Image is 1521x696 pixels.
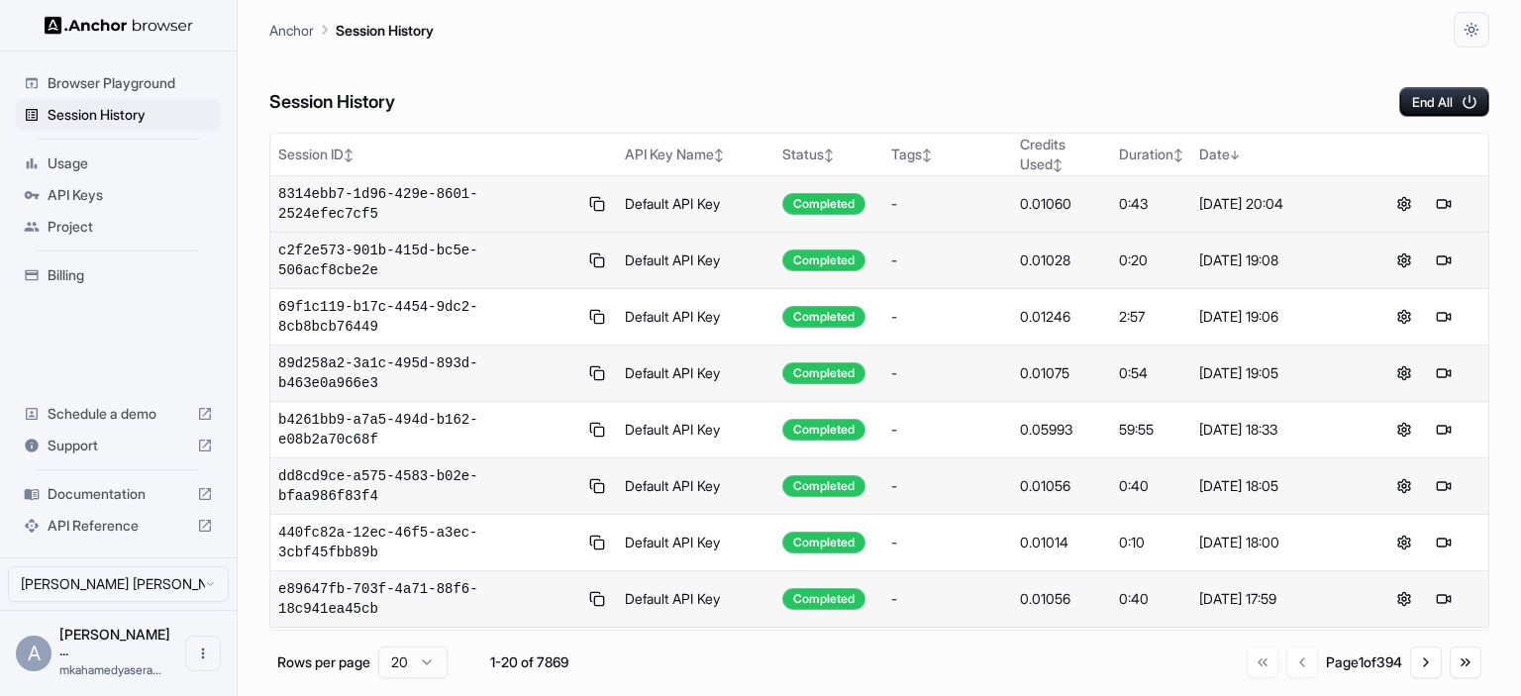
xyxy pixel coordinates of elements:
[782,419,865,441] div: Completed
[1119,145,1183,164] div: Duration
[277,652,370,672] p: Rows per page
[891,420,1004,440] div: -
[1199,476,1352,496] div: [DATE] 18:05
[48,105,213,125] span: Session History
[1199,307,1352,327] div: [DATE] 19:06
[336,20,434,41] p: Session History
[1119,194,1183,214] div: 0:43
[617,233,775,289] td: Default API Key
[48,217,213,237] span: Project
[891,363,1004,383] div: -
[1119,307,1183,327] div: 2:57
[16,67,221,99] div: Browser Playground
[891,194,1004,214] div: -
[617,458,775,515] td: Default API Key
[782,475,865,497] div: Completed
[1199,145,1352,164] div: Date
[59,626,170,658] span: Ahamed Yaser Arafath MK
[891,589,1004,609] div: -
[1119,250,1183,270] div: 0:20
[1020,363,1103,383] div: 0.01075
[344,148,354,162] span: ↕
[1199,420,1352,440] div: [DATE] 18:33
[1199,589,1352,609] div: [DATE] 17:59
[278,410,577,449] span: b4261bb9-a7a5-494d-b162-e08b2a70c68f
[16,398,221,430] div: Schedule a demo
[48,516,189,536] span: API Reference
[1199,250,1352,270] div: [DATE] 19:08
[782,193,865,215] div: Completed
[782,532,865,553] div: Completed
[59,662,161,677] span: mkahamedyaserarafath@gmail.com
[48,404,189,424] span: Schedule a demo
[1020,250,1103,270] div: 0.01028
[1173,148,1183,162] span: ↕
[782,306,865,328] div: Completed
[48,265,213,285] span: Billing
[1119,533,1183,552] div: 0:10
[48,436,189,455] span: Support
[922,148,932,162] span: ↕
[714,148,724,162] span: ↕
[479,652,578,672] div: 1-20 of 7869
[1119,589,1183,609] div: 0:40
[625,145,767,164] div: API Key Name
[1119,420,1183,440] div: 59:55
[782,588,865,610] div: Completed
[617,289,775,346] td: Default API Key
[278,145,609,164] div: Session ID
[16,179,221,211] div: API Keys
[16,430,221,461] div: Support
[185,636,221,671] button: Open menu
[1119,363,1183,383] div: 0:54
[891,476,1004,496] div: -
[1326,652,1402,672] div: Page 1 of 394
[278,184,577,224] span: 8314ebb7-1d96-429e-8601-2524efec7cf5
[891,250,1004,270] div: -
[16,636,51,671] div: A
[1230,148,1240,162] span: ↓
[16,148,221,179] div: Usage
[278,353,577,393] span: 89d258a2-3a1c-495d-893d-b463e0a966e3
[1020,476,1103,496] div: 0.01056
[269,19,434,41] nav: breadcrumb
[782,249,865,271] div: Completed
[824,148,834,162] span: ↕
[48,73,213,93] span: Browser Playground
[617,515,775,571] td: Default API Key
[48,185,213,205] span: API Keys
[1020,533,1103,552] div: 0.01014
[782,145,875,164] div: Status
[1053,157,1063,172] span: ↕
[1119,476,1183,496] div: 0:40
[1199,194,1352,214] div: [DATE] 20:04
[278,466,577,506] span: dd8cd9ce-a575-4583-b02e-bfaa986f83f4
[1020,135,1103,174] div: Credits Used
[269,88,395,117] h6: Session History
[16,259,221,291] div: Billing
[1020,420,1103,440] div: 0.05993
[16,478,221,510] div: Documentation
[269,20,314,41] p: Anchor
[617,346,775,402] td: Default API Key
[891,145,1004,164] div: Tags
[1399,87,1489,117] button: End All
[48,484,189,504] span: Documentation
[45,16,193,35] img: Anchor Logo
[1020,589,1103,609] div: 0.01056
[278,297,577,337] span: 69f1c119-b17c-4454-9dc2-8cb8bcb76449
[278,241,577,280] span: c2f2e573-901b-415d-bc5e-506acf8cbe2e
[617,628,775,684] td: Default API Key
[48,153,213,173] span: Usage
[1199,533,1352,552] div: [DATE] 18:00
[16,510,221,542] div: API Reference
[782,362,865,384] div: Completed
[891,533,1004,552] div: -
[16,211,221,243] div: Project
[16,99,221,131] div: Session History
[617,571,775,628] td: Default API Key
[617,176,775,233] td: Default API Key
[278,523,577,562] span: 440fc82a-12ec-46f5-a3ec-3cbf45fbb89b
[891,307,1004,327] div: -
[1020,307,1103,327] div: 0.01246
